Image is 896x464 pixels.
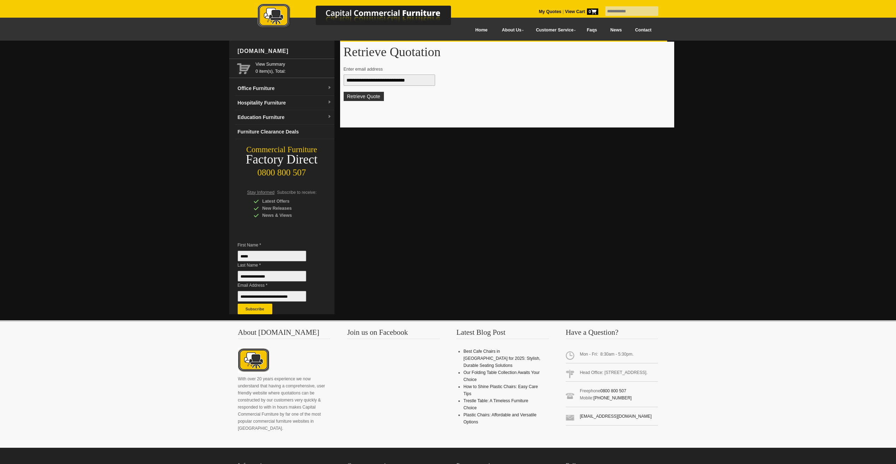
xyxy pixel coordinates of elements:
div: News & Views [254,212,321,219]
span: First Name * [238,242,317,249]
a: Office Furnituredropdown [235,81,334,96]
a: Best Cafe Chairs in [GEOGRAPHIC_DATA] for 2025: Stylish, Durable Seating Solutions [463,349,540,368]
span: 0 item(s), Total: [256,61,332,74]
a: [PHONE_NUMBER] [593,395,631,400]
span: 0 [587,8,598,15]
h3: Join us on Facebook [347,329,440,339]
span: Stay Informed [247,190,275,195]
a: Capital Commercial Furniture Logo [238,4,485,31]
div: [DOMAIN_NAME] [235,41,334,62]
a: View Cart0 [564,9,598,14]
span: Mon - Fri: 8:30am - 5:30pm. [566,348,658,363]
div: 0800 800 507 [229,164,334,178]
span: Freephone Mobile: [566,385,658,407]
a: Plastic Chairs: Affordable and Versatile Options [463,412,536,424]
input: Email Address * [238,291,306,302]
a: How to Shine Plastic Chairs: Easy Care Tips [463,384,538,396]
h1: Retrieve Quotation [344,45,671,59]
a: Hospitality Furnituredropdown [235,96,334,110]
a: Customer Service [528,22,580,38]
img: dropdown [327,115,332,119]
a: Contact [628,22,658,38]
img: dropdown [327,86,332,90]
a: View Summary [256,61,332,68]
h3: Have a Question? [566,329,658,339]
input: Last Name * [238,271,306,281]
img: Capital Commercial Furniture Logo [238,4,485,29]
a: Education Furnituredropdown [235,110,334,125]
a: About Us [494,22,528,38]
a: Our Folding Table Collection Awaits Your Choice [463,370,540,382]
p: With over 20 years experience we now understand that having a comprehensive, user friendly websit... [238,375,331,432]
div: Factory Direct [229,155,334,165]
span: Head Office: [STREET_ADDRESS]. [566,366,658,382]
img: dropdown [327,100,332,105]
span: Email Address * [238,282,317,289]
a: [EMAIL_ADDRESS][DOMAIN_NAME] [580,414,652,419]
div: New Releases [254,205,321,212]
a: Faqs [580,22,604,38]
strong: View Cart [565,9,598,14]
img: About CCFNZ Logo [238,348,269,373]
h3: About [DOMAIN_NAME] [238,329,331,339]
p: Enter email address [344,66,664,73]
a: My Quotes [539,9,562,14]
div: Commercial Furniture [229,145,334,155]
input: First Name * [238,251,306,261]
iframe: fb:page Facebook Social Plugin [347,348,439,426]
a: News [604,22,628,38]
h3: Latest Blog Post [456,329,549,339]
a: 0800 800 507 [600,388,626,393]
span: Last Name * [238,262,317,269]
div: Latest Offers [254,198,321,205]
button: Subscribe [238,304,272,314]
a: Trestle Table: A Timeless Furniture Choice [463,398,528,410]
a: Furniture Clearance Deals [235,125,334,139]
span: Subscribe to receive: [277,190,316,195]
button: Retrieve Quote [344,92,384,101]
